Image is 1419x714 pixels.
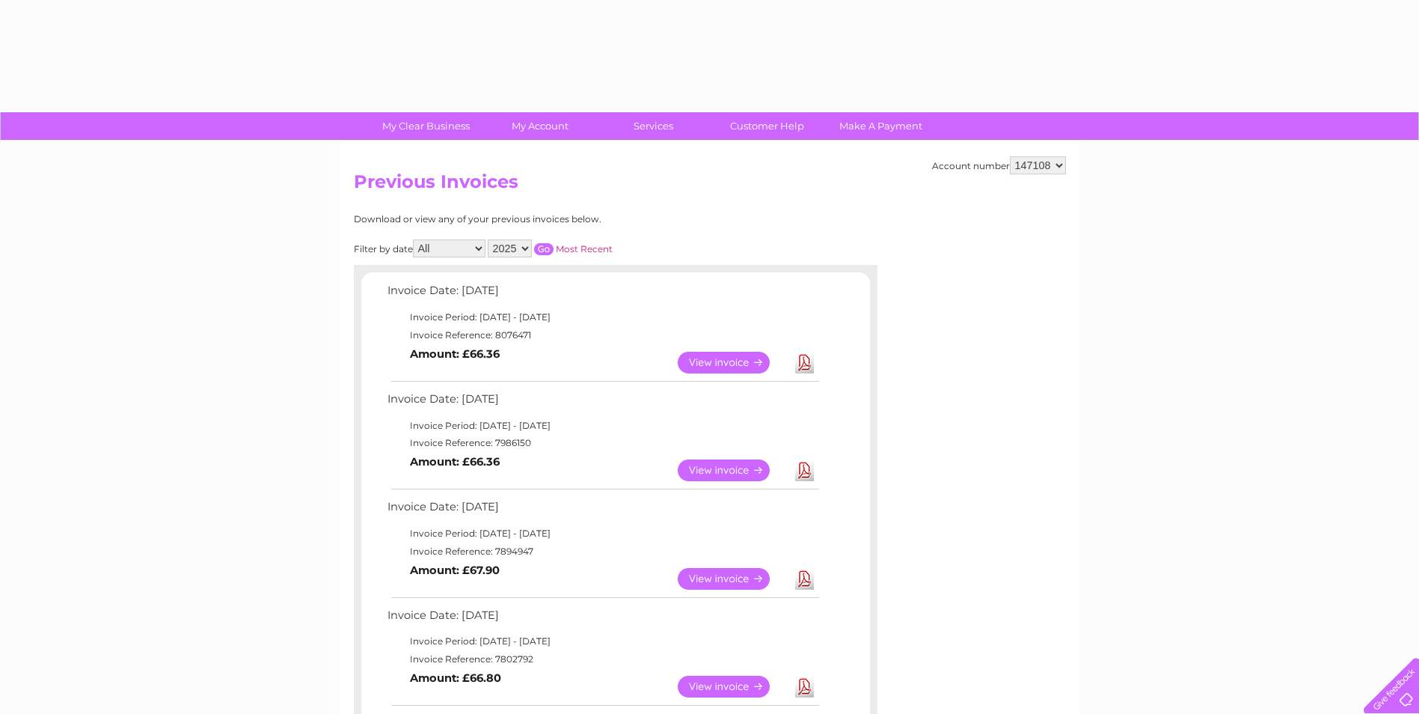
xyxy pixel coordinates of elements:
td: Invoice Period: [DATE] - [DATE] [384,525,821,543]
td: Invoice Reference: 7894947 [384,543,821,561]
a: View [678,460,788,481]
b: Amount: £67.90 [410,564,500,577]
a: My Clear Business [364,112,488,140]
h2: Previous Invoices [354,171,1066,200]
a: Download [795,352,814,373]
b: Amount: £66.36 [410,347,500,361]
a: Services [592,112,715,140]
td: Invoice Period: [DATE] - [DATE] [384,632,821,650]
a: Download [795,568,814,590]
td: Invoice Date: [DATE] [384,389,821,417]
td: Invoice Date: [DATE] [384,605,821,633]
a: Customer Help [705,112,829,140]
div: Filter by date [354,239,747,257]
a: My Account [478,112,601,140]
b: Amount: £66.36 [410,455,500,469]
a: Download [795,460,814,481]
a: Make A Payment [819,112,943,140]
a: Most Recent [556,243,613,254]
td: Invoice Date: [DATE] [384,281,821,308]
td: Invoice Period: [DATE] - [DATE] [384,417,821,435]
a: View [678,568,788,590]
a: View [678,676,788,698]
div: Account number [932,156,1066,174]
a: Download [795,676,814,698]
td: Invoice Reference: 8076471 [384,326,821,344]
div: Download or view any of your previous invoices below. [354,214,747,225]
a: View [678,352,788,373]
td: Invoice Date: [DATE] [384,497,821,525]
td: Invoice Period: [DATE] - [DATE] [384,308,821,326]
td: Invoice Reference: 7802792 [384,650,821,668]
td: Invoice Reference: 7986150 [384,434,821,452]
b: Amount: £66.80 [410,671,501,685]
